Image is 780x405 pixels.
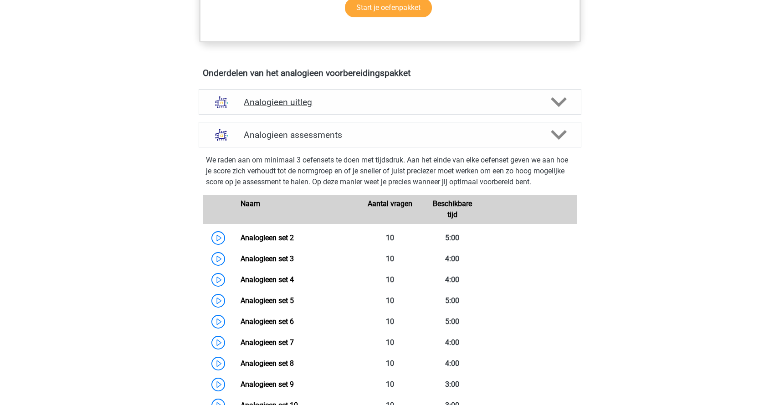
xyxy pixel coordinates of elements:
[210,123,233,147] img: analogieen assessments
[421,198,483,220] div: Beschikbare tijd
[241,254,294,263] a: Analogieen set 3
[234,198,359,220] div: Naam
[241,359,294,368] a: Analogieen set 8
[203,68,577,78] h4: Onderdelen van het analogieen voorbereidingspakket
[244,130,536,140] h4: Analogieen assessments
[244,97,536,107] h4: Analogieen uitleg
[241,317,294,326] a: Analogieen set 6
[210,91,233,114] img: analogieen uitleg
[241,233,294,242] a: Analogieen set 2
[241,296,294,305] a: Analogieen set 5
[359,198,421,220] div: Aantal vragen
[241,275,294,284] a: Analogieen set 4
[195,89,585,115] a: uitleg Analogieen uitleg
[195,122,585,147] a: assessments Analogieen assessments
[206,155,574,187] p: We raden aan om minimaal 3 oefensets te doen met tijdsdruk. Aan het einde van elke oefenset geven...
[241,338,294,347] a: Analogieen set 7
[241,380,294,389] a: Analogieen set 9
